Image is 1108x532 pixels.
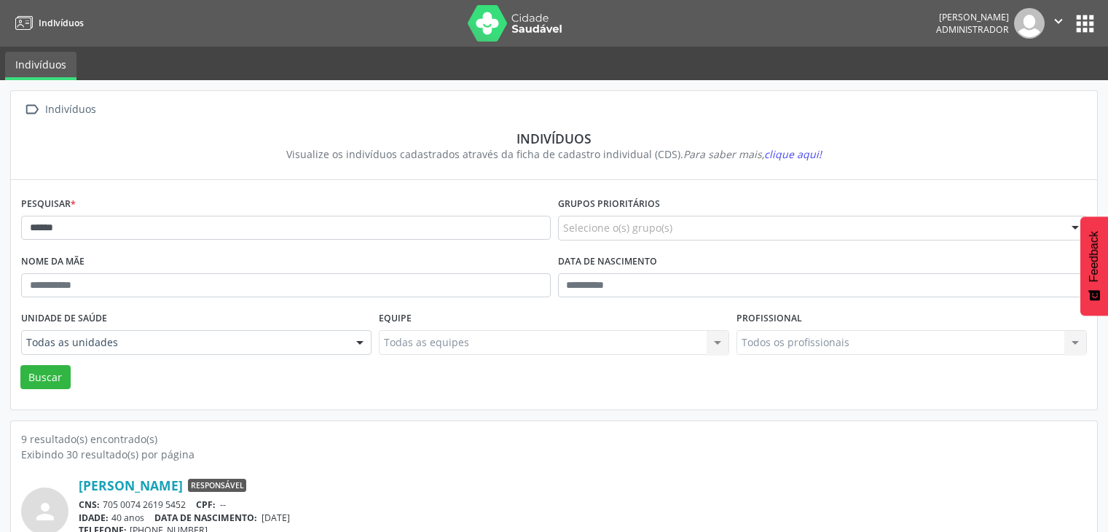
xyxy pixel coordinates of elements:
[764,147,822,161] span: clique aqui!
[21,447,1087,462] div: Exibindo 30 resultado(s) por página
[154,512,257,524] span: DATA DE NASCIMENTO:
[683,147,822,161] i: Para saber mais,
[79,477,183,493] a: [PERSON_NAME]
[31,146,1077,162] div: Visualize os indivíduos cadastrados através da ficha de cadastro individual (CDS).
[79,498,1087,511] div: 705 0074 2619 5452
[936,23,1009,36] span: Administrador
[1088,231,1101,282] span: Feedback
[936,11,1009,23] div: [PERSON_NAME]
[1050,13,1066,29] i: 
[1072,11,1098,36] button: apps
[21,308,107,330] label: Unidade de saúde
[10,11,84,35] a: Indivíduos
[563,220,672,235] span: Selecione o(s) grupo(s)
[188,479,246,492] span: Responsável
[1014,8,1045,39] img: img
[79,498,100,511] span: CNS:
[558,193,660,216] label: Grupos prioritários
[79,512,109,524] span: IDADE:
[21,251,85,273] label: Nome da mãe
[79,512,1087,524] div: 40 anos
[262,512,290,524] span: [DATE]
[220,498,226,511] span: --
[21,193,76,216] label: Pesquisar
[196,498,216,511] span: CPF:
[379,308,412,330] label: Equipe
[20,365,71,390] button: Buscar
[1080,216,1108,316] button: Feedback - Mostrar pesquisa
[21,431,1087,447] div: 9 resultado(s) encontrado(s)
[39,17,84,29] span: Indivíduos
[32,498,58,525] i: person
[5,52,76,80] a: Indivíduos
[558,251,657,273] label: Data de nascimento
[31,130,1077,146] div: Indivíduos
[1045,8,1072,39] button: 
[26,335,342,350] span: Todas as unidades
[736,308,802,330] label: Profissional
[21,99,42,120] i: 
[42,99,98,120] div: Indivíduos
[21,99,98,120] a:  Indivíduos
